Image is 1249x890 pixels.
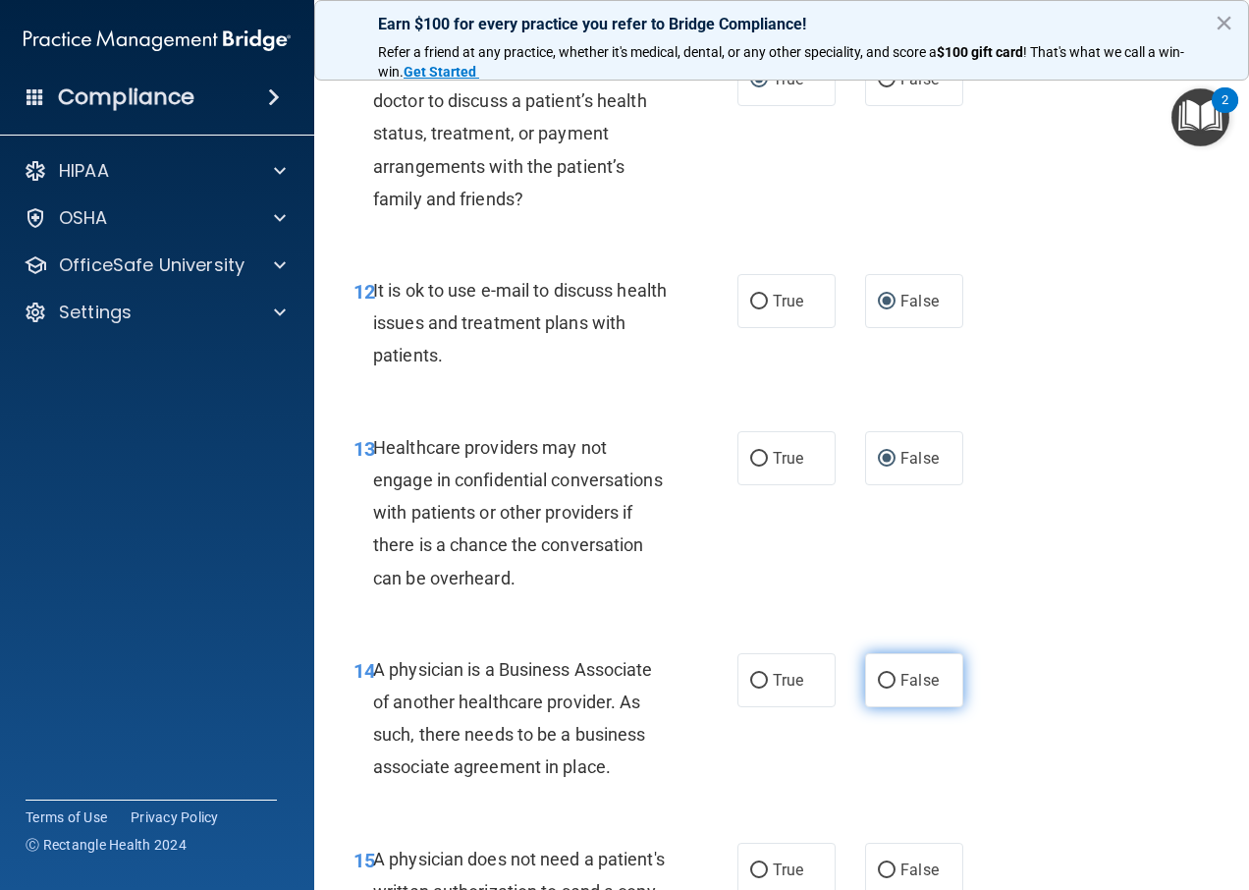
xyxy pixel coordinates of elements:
[24,301,286,324] a: Settings
[1222,100,1228,126] div: 2
[878,452,896,467] input: False
[131,807,219,827] a: Privacy Policy
[750,674,768,689] input: True
[900,70,939,88] span: False
[1151,754,1225,829] iframe: Drift Widget Chat Controller
[353,437,375,461] span: 13
[373,280,667,365] span: It is ok to use e-mail to discuss health issues and treatment plans with patients.
[750,452,768,467] input: True
[24,159,286,183] a: HIPAA
[24,21,291,60] img: PMB logo
[59,253,244,277] p: OfficeSafe University
[773,671,803,690] span: True
[378,44,1184,80] span: ! That's what we call a win-win.
[378,44,937,60] span: Refer a friend at any practice, whether it's medical, dental, or any other speciality, and score a
[353,280,375,304] span: 12
[878,674,896,689] input: False
[59,159,109,183] p: HIPAA
[878,295,896,309] input: False
[353,58,375,82] span: 11
[58,83,194,111] h4: Compliance
[373,437,663,588] span: Healthcare providers may not engage in confidential conversations with patients or other provider...
[24,206,286,230] a: OSHA
[59,301,132,324] p: Settings
[24,253,286,277] a: OfficeSafe University
[773,861,803,879] span: True
[26,835,187,855] span: Ⓒ Rectangle Health 2024
[750,295,768,309] input: True
[750,863,768,878] input: True
[878,863,896,878] input: False
[404,64,479,80] a: Get Started
[353,849,375,872] span: 15
[373,58,647,209] span: The HIPAA Privacy Rule permits a doctor to discuss a patient’s health status, treatment, or payme...
[1171,88,1229,146] button: Open Resource Center, 2 new notifications
[378,15,1185,33] p: Earn $100 for every practice you refer to Bridge Compliance!
[59,206,108,230] p: OSHA
[373,659,653,778] span: A physician is a Business Associate of another healthcare provider. As such, there needs to be a ...
[900,292,939,310] span: False
[900,671,939,690] span: False
[353,659,375,683] span: 14
[1215,7,1233,38] button: Close
[900,449,939,468] span: False
[773,70,803,88] span: True
[773,292,803,310] span: True
[900,861,939,879] span: False
[773,449,803,468] span: True
[404,64,476,80] strong: Get Started
[26,807,107,827] a: Terms of Use
[937,44,1023,60] strong: $100 gift card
